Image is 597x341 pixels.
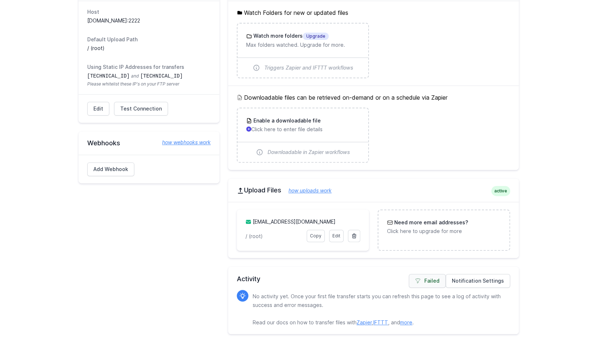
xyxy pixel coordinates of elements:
p: Click here to enter file details [246,126,360,133]
span: Test Connection [120,105,162,112]
code: [TECHNICAL_ID] [140,73,183,79]
dt: Host [87,8,211,16]
a: Copy [307,230,325,242]
h3: Watch more folders [252,32,329,40]
p: / (root) [245,233,302,240]
a: Zapier [357,319,372,325]
a: Test Connection [114,102,168,116]
dt: Using Static IP Addresses for transfers [87,63,211,71]
p: Max folders watched. Upgrade for more. [246,41,360,49]
h3: Need more email addresses? [393,219,468,226]
h2: Upload Files [237,186,510,195]
h3: Enable a downloadable file [252,117,321,124]
p: No activity yet. Once your first file transfer starts you can refresh this page to see a log of a... [253,292,504,327]
dt: Default Upload Path [87,36,211,43]
h5: Watch Folders for new or updated files [237,8,510,17]
a: Edit [329,230,344,242]
span: Downloadable in Zapier workflows [268,149,350,156]
a: how webhooks work [155,139,211,146]
h2: Webhooks [87,139,211,147]
a: Enable a downloadable file Click here to enter file details Downloadable in Zapier workflows [237,108,368,162]
p: Click here to upgrade for more [387,228,500,235]
a: Watch more foldersUpgrade Max folders watched. Upgrade for more. Triggers Zapier and IFTTT workflows [237,24,368,78]
h2: Activity [237,274,510,284]
code: [TECHNICAL_ID] [87,73,130,79]
a: IFTTT [373,319,388,325]
span: Upgrade [303,33,329,40]
a: Notification Settings [446,274,510,288]
h5: Downloadable files can be retrieved on-demand or on a schedule via Zapier [237,93,510,102]
span: Triggers Zapier and IFTTT workflows [264,64,353,71]
dd: / (root) [87,45,211,52]
a: Need more email addresses? Click here to upgrade for more [378,210,509,244]
a: Add Webhook [87,162,134,176]
a: how uploads work [281,187,332,194]
dd: [DOMAIN_NAME]:2222 [87,17,211,24]
a: Failed [409,274,446,288]
span: Please whitelist these IP's on your FTP server [87,81,211,87]
iframe: Drift Widget Chat Controller [561,305,588,332]
span: active [491,186,510,196]
span: and [131,73,139,79]
a: [EMAIL_ADDRESS][DOMAIN_NAME] [253,219,336,225]
a: more [400,319,412,325]
a: Edit [87,102,109,116]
